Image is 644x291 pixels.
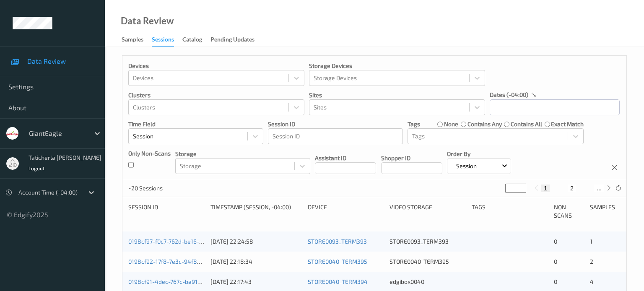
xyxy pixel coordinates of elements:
span: 0 [554,258,557,265]
a: 0198cf92-17f8-7e3c-94f8-a75997deafb7 [128,258,237,265]
div: Session ID [128,203,205,220]
a: Catalog [182,34,210,46]
p: Devices [128,62,304,70]
p: Order By [447,150,512,158]
div: [DATE] 22:18:34 [210,257,302,266]
button: 2 [568,184,576,192]
span: 0 [554,238,557,245]
div: Data Review [121,17,174,25]
div: Samples [122,35,143,46]
p: Storage [175,150,310,158]
div: Samples [590,203,621,220]
p: Session ID [268,120,403,128]
label: exact match [551,120,584,128]
label: none [444,120,458,128]
div: Timestamp (Session, -04:00) [210,203,302,220]
p: Sites [309,91,485,99]
span: 0 [554,278,557,285]
p: Clusters [128,91,304,99]
a: 0198cf91-4dec-767c-ba91-bce1eee60f82 [128,278,238,285]
a: STORE0040_TERM394 [308,278,368,285]
p: ~20 Sessions [128,184,191,192]
p: Time Field [128,120,263,128]
a: STORE0040_TERM395 [308,258,367,265]
a: 0198cf97-f0c7-762d-be16-b6b53b59c141 [128,238,238,245]
span: 1 [590,238,592,245]
p: Shopper ID [381,154,442,162]
a: Pending Updates [210,34,263,46]
a: Samples [122,34,152,46]
div: Tags [472,203,548,220]
p: Only Non-Scans [128,149,171,158]
p: Storage Devices [309,62,485,70]
div: STORE0040_TERM395 [390,257,466,266]
p: dates (-04:00) [490,91,528,99]
div: Catalog [182,35,202,46]
button: 1 [541,184,550,192]
div: Non Scans [554,203,584,220]
div: [DATE] 22:17:43 [210,278,302,286]
label: contains any [467,120,502,128]
div: STORE0093_TERM393 [390,237,466,246]
div: Sessions [152,35,174,47]
label: contains all [511,120,542,128]
span: 2 [590,258,593,265]
a: STORE0093_TERM393 [308,238,367,245]
span: 4 [590,278,594,285]
p: Session [453,162,480,170]
div: Device [308,203,384,220]
div: edgibox0040 [390,278,466,286]
div: Pending Updates [210,35,254,46]
div: [DATE] 22:24:58 [210,237,302,246]
a: Sessions [152,34,182,47]
p: Tags [408,120,420,128]
p: Assistant ID [315,154,376,162]
button: ... [594,184,604,192]
div: Video Storage [390,203,466,220]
